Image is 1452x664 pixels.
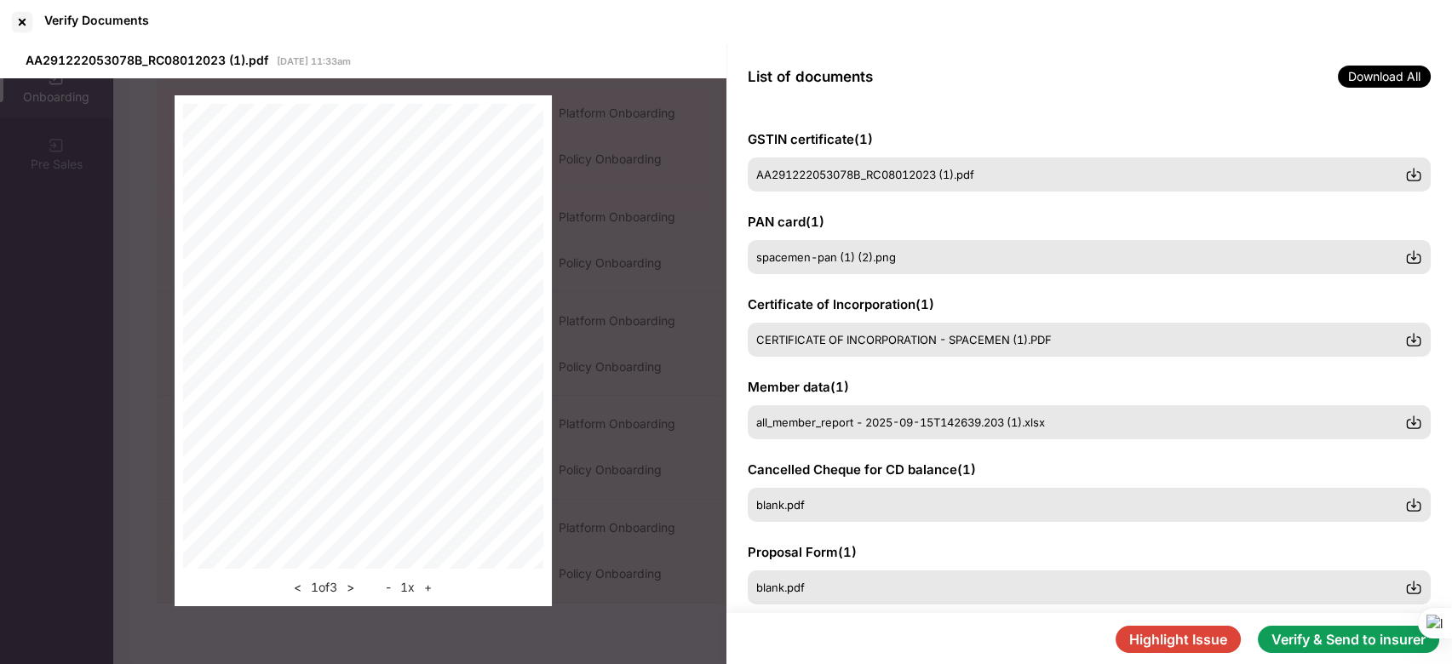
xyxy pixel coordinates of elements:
span: Cancelled Cheque for CD balance ( 1 ) [748,461,976,478]
span: GSTIN certificate ( 1 ) [748,131,873,147]
button: < [289,577,307,598]
div: 1 x [381,577,437,598]
span: PAN card ( 1 ) [748,214,824,230]
img: svg+xml;base64,PHN2ZyBpZD0iRG93bmxvYWQtMzJ4MzIiIHhtbG5zPSJodHRwOi8vd3d3LnczLm9yZy8yMDAwL3N2ZyIgd2... [1405,414,1422,431]
button: Highlight Issue [1116,626,1241,653]
span: spacemen-pan (1) (2).png [756,250,896,264]
span: CERTIFICATE OF INCORPORATION - SPACEMEN (1).PDF [756,333,1052,346]
div: Verify Documents [44,13,149,27]
button: + [419,577,437,598]
span: List of documents [748,68,873,85]
span: AA291222053078B_RC08012023 (1).pdf [26,53,268,67]
img: svg+xml;base64,PHN2ZyBpZD0iRG93bmxvYWQtMzJ4MzIiIHhtbG5zPSJodHRwOi8vd3d3LnczLm9yZy8yMDAwL3N2ZyIgd2... [1405,579,1422,596]
span: Proposal Form ( 1 ) [748,544,857,560]
span: all_member_report - 2025-09-15T142639.203 (1).xlsx [756,415,1045,429]
img: svg+xml;base64,PHN2ZyBpZD0iRG93bmxvYWQtMzJ4MzIiIHhtbG5zPSJodHRwOi8vd3d3LnczLm9yZy8yMDAwL3N2ZyIgd2... [1405,249,1422,266]
button: - [381,577,396,598]
span: blank.pdf [756,581,805,594]
img: svg+xml;base64,PHN2ZyBpZD0iRG93bmxvYWQtMzJ4MzIiIHhtbG5zPSJodHRwOi8vd3d3LnczLm9yZy8yMDAwL3N2ZyIgd2... [1405,331,1422,348]
button: Verify & Send to insurer [1258,626,1439,653]
span: AA291222053078B_RC08012023 (1).pdf [756,168,974,181]
button: > [341,577,359,598]
span: [DATE] 11:33am [277,55,351,67]
span: Member data ( 1 ) [748,379,849,395]
span: Certificate of Incorporation ( 1 ) [748,296,934,312]
div: 1 of 3 [289,577,359,598]
img: svg+xml;base64,PHN2ZyBpZD0iRG93bmxvYWQtMzJ4MzIiIHhtbG5zPSJodHRwOi8vd3d3LnczLm9yZy8yMDAwL3N2ZyIgd2... [1405,496,1422,513]
span: Download All [1338,66,1431,88]
span: blank.pdf [756,498,805,512]
img: svg+xml;base64,PHN2ZyBpZD0iRG93bmxvYWQtMzJ4MzIiIHhtbG5zPSJodHRwOi8vd3d3LnczLm9yZy8yMDAwL3N2ZyIgd2... [1405,166,1422,183]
